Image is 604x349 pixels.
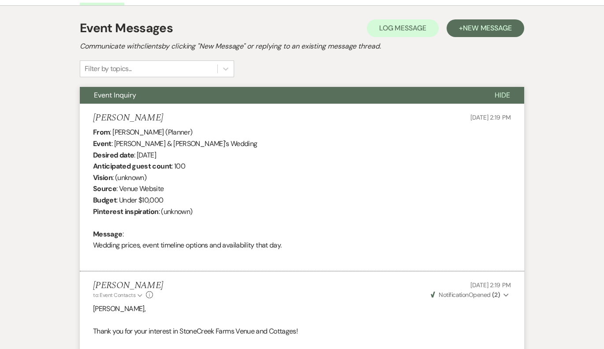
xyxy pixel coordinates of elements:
[93,150,134,160] b: Desired date
[463,23,512,33] span: New Message
[93,207,159,216] b: Pinterest inspiration
[470,113,511,121] span: [DATE] 2:19 PM
[93,195,116,205] b: Budget
[80,41,524,52] h2: Communicate with clients by clicking "New Message" or replying to an existing message thread.
[93,127,511,262] div: : [PERSON_NAME] (Planner) : [PERSON_NAME] & [PERSON_NAME]'s Wedding : [DATE] : 100 : (unknown) : ...
[93,128,110,137] b: From
[429,290,511,300] button: NotificationOpened (2)
[94,90,136,100] span: Event Inquiry
[481,87,524,104] button: Hide
[80,19,173,38] h1: Event Messages
[80,87,481,104] button: Event Inquiry
[93,184,116,193] b: Source
[93,139,112,148] b: Event
[93,292,135,299] span: to: Event Contacts
[495,90,510,100] span: Hide
[93,113,163,124] h5: [PERSON_NAME]
[93,173,112,182] b: Vision
[93,229,123,239] b: Message
[367,19,439,37] button: Log Message
[447,19,524,37] button: +New Message
[93,280,163,291] h5: [PERSON_NAME]
[431,291,500,299] span: Opened
[93,291,144,299] button: to: Event Contacts
[85,64,132,74] div: Filter by topics...
[93,326,298,336] span: Thank you for your interest in StoneCreek Farms Venue and Cottages!
[439,291,468,299] span: Notification
[492,291,500,299] strong: ( 2 )
[379,23,426,33] span: Log Message
[470,281,511,289] span: [DATE] 2:19 PM
[93,303,511,315] p: [PERSON_NAME],
[93,161,172,171] b: Anticipated guest count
